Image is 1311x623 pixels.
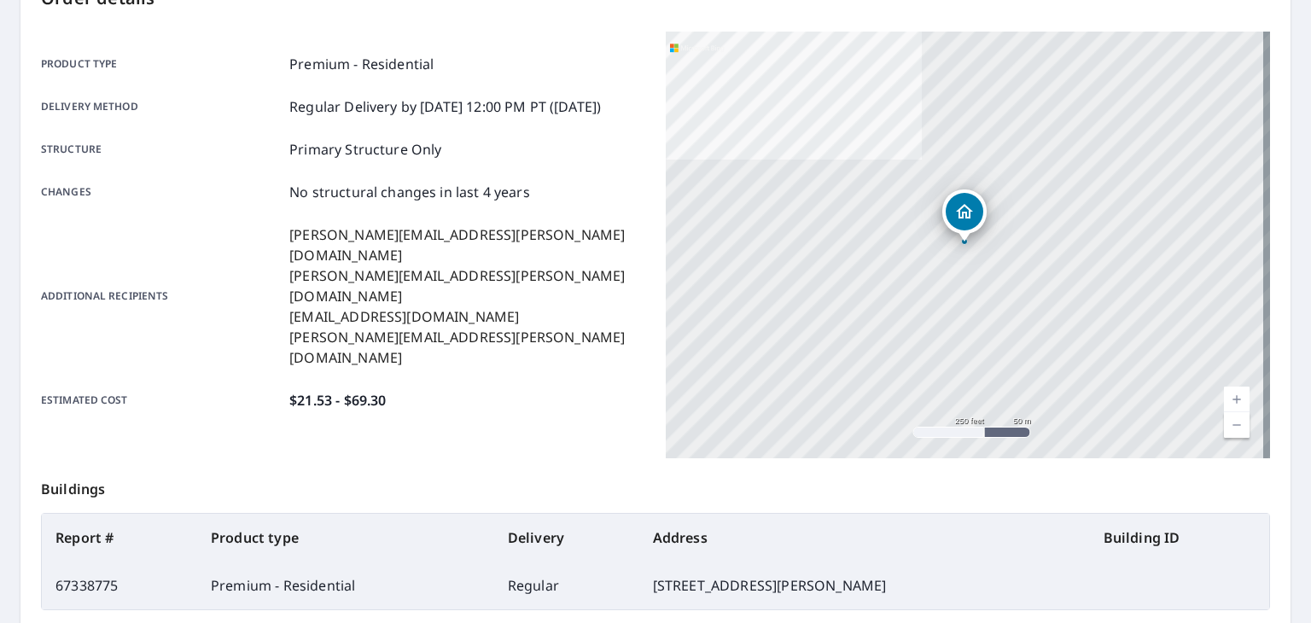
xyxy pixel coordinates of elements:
[41,390,283,410] p: Estimated cost
[289,54,434,74] p: Premium - Residential
[289,182,530,202] p: No structural changes in last 4 years
[1224,387,1250,412] a: Current Level 17, Zoom In
[1224,412,1250,438] a: Current Level 17, Zoom Out
[41,182,283,202] p: Changes
[289,327,645,368] p: [PERSON_NAME][EMAIL_ADDRESS][PERSON_NAME][DOMAIN_NAME]
[1090,514,1269,562] th: Building ID
[289,96,601,117] p: Regular Delivery by [DATE] 12:00 PM PT ([DATE])
[197,562,494,609] td: Premium - Residential
[41,458,1270,513] p: Buildings
[41,96,283,117] p: Delivery method
[289,139,441,160] p: Primary Structure Only
[942,189,987,242] div: Dropped pin, building 1, Residential property, 4989 Crownover Dr Saint Louis, MO 63128
[639,514,1090,562] th: Address
[42,562,197,609] td: 67338775
[289,390,386,410] p: $21.53 - $69.30
[494,562,639,609] td: Regular
[41,224,283,368] p: Additional recipients
[494,514,639,562] th: Delivery
[289,265,645,306] p: [PERSON_NAME][EMAIL_ADDRESS][PERSON_NAME][DOMAIN_NAME]
[289,306,645,327] p: [EMAIL_ADDRESS][DOMAIN_NAME]
[41,139,283,160] p: Structure
[289,224,645,265] p: [PERSON_NAME][EMAIL_ADDRESS][PERSON_NAME][DOMAIN_NAME]
[41,54,283,74] p: Product type
[42,514,197,562] th: Report #
[639,562,1090,609] td: [STREET_ADDRESS][PERSON_NAME]
[197,514,494,562] th: Product type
